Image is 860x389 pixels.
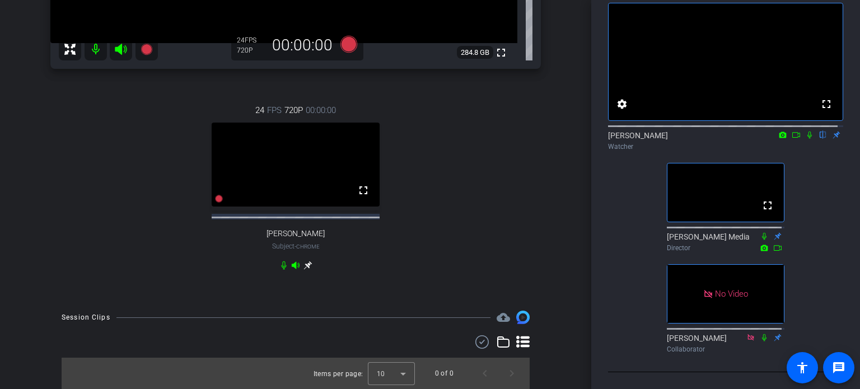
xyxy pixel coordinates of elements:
span: Destinations for your clips [497,311,510,324]
span: Chrome [296,243,320,250]
span: Subject [272,241,320,251]
div: 0 of 0 [435,368,454,379]
div: Session Clips [62,312,110,323]
span: No Video [715,288,748,298]
div: 24 [237,36,265,45]
div: 00:00:00 [265,36,340,55]
mat-icon: fullscreen [820,97,833,111]
mat-icon: fullscreen [761,199,774,212]
div: [PERSON_NAME] [608,130,843,152]
div: [PERSON_NAME] [667,332,784,354]
span: - [295,242,296,250]
mat-icon: fullscreen [357,184,370,197]
mat-icon: accessibility [796,361,809,374]
div: Items per page: [314,368,363,379]
img: Session clips [516,311,530,324]
mat-icon: message [832,361,845,374]
div: Collaborator [667,344,784,354]
span: 720P [284,104,303,116]
div: 720P [237,46,265,55]
mat-icon: flip [816,129,830,139]
span: 284.8 GB [457,46,493,59]
span: [PERSON_NAME] [267,229,325,238]
mat-icon: fullscreen [494,46,508,59]
mat-icon: settings [615,97,629,111]
div: [PERSON_NAME] Media [667,231,784,253]
span: 00:00:00 [306,104,336,116]
button: Previous page [471,360,498,387]
span: 24 [255,104,264,116]
button: Next page [498,360,525,387]
div: Director [667,243,784,253]
span: FPS [267,104,282,116]
div: Watcher [608,142,843,152]
mat-icon: cloud_upload [497,311,510,324]
span: FPS [245,36,256,44]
